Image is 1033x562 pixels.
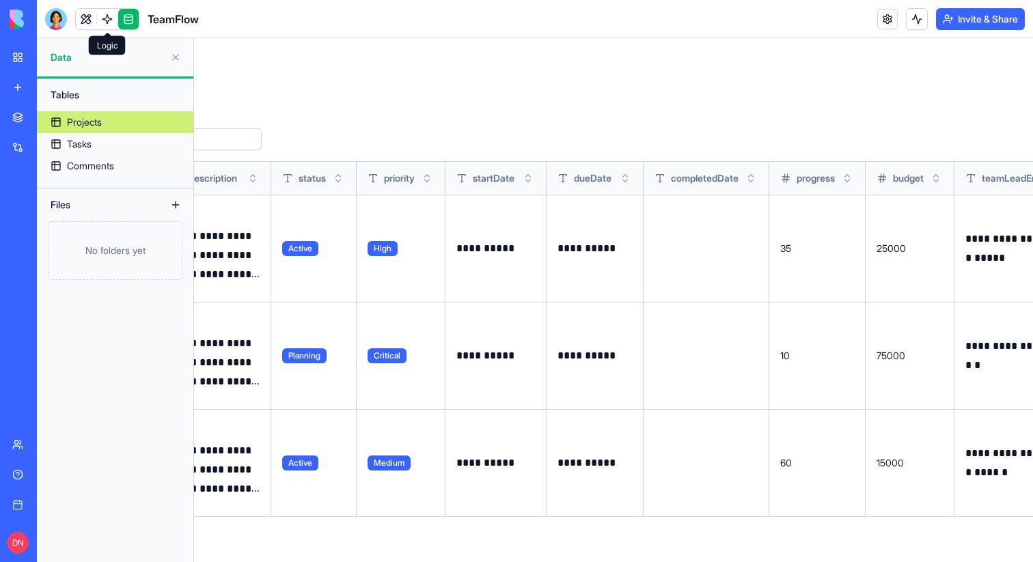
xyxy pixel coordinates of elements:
img: logo [10,10,94,29]
span: Active [282,455,318,470]
button: Toggle sort [331,171,345,185]
span: progress [797,171,835,185]
div: Projects [67,115,102,129]
a: Comments [37,155,193,177]
span: budget [893,171,924,185]
span: Active [282,241,318,256]
span: 35 [780,242,791,254]
div: Tables [44,84,187,106]
button: Toggle sort [246,171,260,185]
div: No folders yet [48,221,182,280]
button: Toggle sort [840,171,854,185]
span: 10 [780,350,790,361]
span: 60 [780,457,792,468]
button: Toggle sort [618,171,632,185]
a: No folders yet [37,221,193,280]
span: TeamFlow [148,11,199,27]
div: Tasks [67,137,92,151]
span: DN [7,532,29,554]
span: priority [384,171,415,185]
a: Tasks [37,133,193,155]
span: description [189,171,237,185]
span: Data [51,51,165,64]
button: Toggle sort [929,171,943,185]
button: Toggle sort [521,171,535,185]
span: 25000 [877,242,906,254]
span: High [368,241,398,256]
div: Files [44,194,153,216]
span: Medium [368,455,411,470]
span: completedDate [671,171,739,185]
span: status [299,171,326,185]
span: 75000 [877,350,905,361]
div: Logic [89,36,126,55]
button: Toggle sort [420,171,434,185]
span: Planning [282,348,327,363]
span: startDate [473,171,514,185]
span: 15000 [877,457,904,468]
div: Comments [67,159,114,173]
button: Invite & Share [936,8,1025,30]
a: Projects [37,111,193,133]
button: Toggle sort [744,171,758,185]
span: dueDate [574,171,611,185]
span: Critical [368,348,407,363]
